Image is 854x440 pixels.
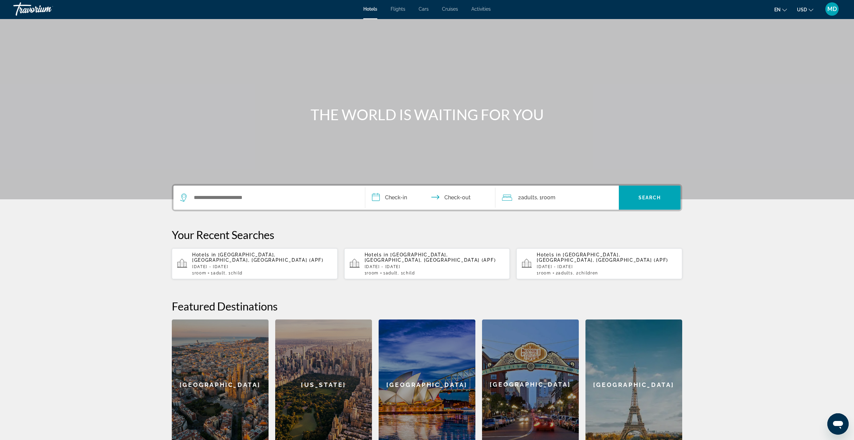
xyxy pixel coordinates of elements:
div: Search widget [173,186,681,210]
span: Hotels in [537,252,561,257]
h2: Featured Destinations [172,299,682,313]
span: Adult [213,271,225,275]
span: Hotels in [192,252,216,257]
span: Child [403,271,415,275]
span: 2 [556,271,573,275]
span: Room [367,271,379,275]
button: Change currency [797,5,813,14]
span: , 1 [398,271,415,275]
a: Cruises [442,6,458,12]
span: 1 [192,271,206,275]
button: Search [619,186,681,210]
span: 2 [518,193,537,202]
span: [GEOGRAPHIC_DATA], [GEOGRAPHIC_DATA], [GEOGRAPHIC_DATA] (APF) [537,252,668,263]
p: [DATE] - [DATE] [365,264,505,269]
span: [GEOGRAPHIC_DATA], [GEOGRAPHIC_DATA], [GEOGRAPHIC_DATA] (APF) [192,252,324,263]
a: Cars [419,6,429,12]
button: Hotels in [GEOGRAPHIC_DATA], [GEOGRAPHIC_DATA], [GEOGRAPHIC_DATA] (APF)[DATE] - [DATE]1Room2Adult... [516,248,682,279]
span: , 2 [573,271,598,275]
span: 1 [383,271,398,275]
a: Travorium [13,0,80,18]
span: Adults [558,271,573,275]
button: Hotels in [GEOGRAPHIC_DATA], [GEOGRAPHIC_DATA], [GEOGRAPHIC_DATA] (APF)[DATE] - [DATE]1Room1Adult... [172,248,338,279]
iframe: Button to launch messaging window [827,413,849,435]
p: [DATE] - [DATE] [192,264,332,269]
p: [DATE] - [DATE] [537,264,677,269]
span: , 1 [226,271,243,275]
span: Hotels in [365,252,389,257]
a: Flights [391,6,405,12]
button: Check in and out dates [365,186,495,210]
a: Hotels [363,6,377,12]
span: MD [827,6,837,12]
span: Search [638,195,661,200]
span: 1 [365,271,379,275]
span: Adult [386,271,398,275]
span: Adults [521,194,537,201]
span: , 1 [537,193,555,202]
button: Travelers: 2 adults, 0 children [495,186,619,210]
span: [GEOGRAPHIC_DATA], [GEOGRAPHIC_DATA], [GEOGRAPHIC_DATA] (APF) [365,252,496,263]
span: Room [539,271,551,275]
span: en [774,7,781,12]
p: Your Recent Searches [172,228,682,241]
button: User Menu [823,2,841,16]
span: 1 [537,271,551,275]
span: 1 [211,271,225,275]
button: Hotels in [GEOGRAPHIC_DATA], [GEOGRAPHIC_DATA], [GEOGRAPHIC_DATA] (APF)[DATE] - [DATE]1Room1Adult... [344,248,510,279]
span: Child [231,271,243,275]
button: Change language [774,5,787,14]
span: USD [797,7,807,12]
h1: THE WORLD IS WAITING FOR YOU [302,106,552,123]
a: Activities [471,6,491,12]
span: Children [579,271,598,275]
span: Room [542,194,555,201]
span: Room [194,271,206,275]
